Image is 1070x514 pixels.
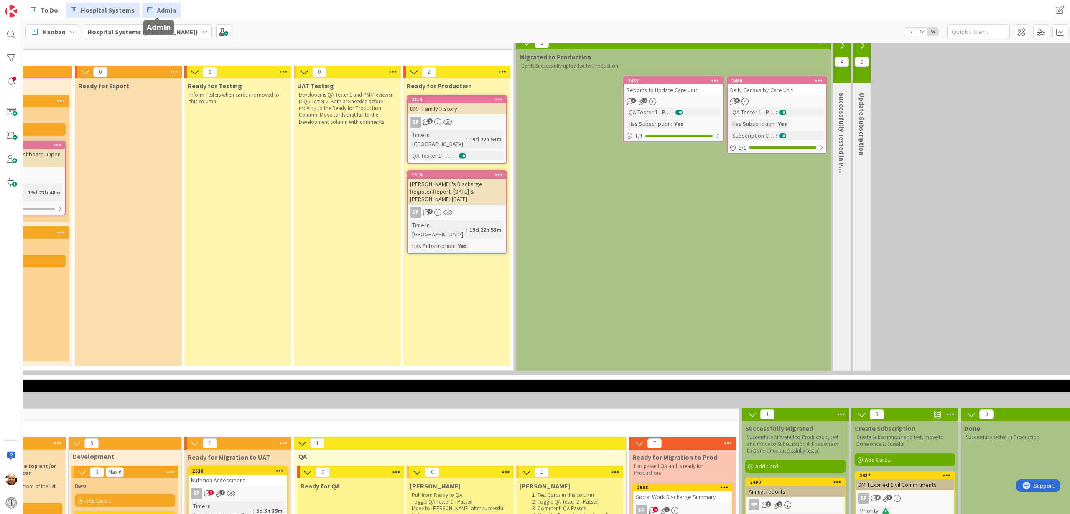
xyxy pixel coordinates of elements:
[632,453,717,461] span: Ready for Migration to Prod
[887,495,892,500] span: 3
[466,225,467,234] span: :
[410,151,456,160] div: QA Tester 1 - Passed
[904,28,916,36] span: 1x
[856,472,954,490] div: 2427DMH Expired Civil Commitments
[633,484,732,491] div: 2508
[410,241,454,251] div: Has Subscription
[93,67,107,77] span: 0
[746,486,845,497] div: Annual reports
[535,467,549,477] span: 1
[147,23,171,31] h5: Admin
[747,434,844,455] p: Successfully Migrated to Production, test and move to Subscription if it has one or to Done once ...
[410,117,421,128] div: SP
[427,118,433,124] span: 2
[454,241,456,251] span: :
[870,409,884,419] span: 3
[728,143,826,153] div: 1/1
[855,424,915,432] span: Create Subscription
[766,501,771,507] span: 5
[664,507,670,512] span: 1
[407,95,507,164] a: 2514DMH Family HistorySPTime in [GEOGRAPHIC_DATA]:19d 22h 53mQA Tester 1 - Passed:
[875,495,881,500] span: 6
[85,497,112,504] span: Add Card...
[774,119,776,128] span: :
[633,491,732,502] div: Social Work Discharge Summary
[858,493,869,504] div: SP
[25,188,26,197] span: :
[78,82,129,90] span: Ready for Export
[408,117,506,128] div: SP
[408,179,506,205] div: [PERSON_NAME] 's Discharge Register Report -[DATE] & [PERSON_NAME] [DATE]
[755,463,782,470] span: Add Card...
[731,78,826,84] div: 2486
[203,438,217,448] span: 1
[760,409,774,419] span: 1
[310,438,324,448] span: 1
[299,92,396,125] p: Developer is QA Tester 1 and PM/Reviewer is QA Tester 2. Both are needed before moving to the Rea...
[422,67,436,77] span: 2
[624,77,723,95] div: 2487Reports to Update Care Unit
[203,67,217,77] span: 0
[633,484,732,502] div: 2508Social Work Discharge Summary
[411,97,506,102] div: 2514
[410,207,421,218] div: SP
[835,57,849,67] span: 4
[859,473,954,478] div: 2427
[18,1,38,11] span: Support
[964,424,980,432] span: Done
[838,93,846,197] span: Successfully Tested in Production
[157,5,176,15] span: Admin
[298,452,616,460] span: QA
[410,130,466,148] div: Time in [GEOGRAPHIC_DATA]
[647,438,662,448] span: 7
[467,135,504,144] div: 19d 22h 53m
[530,499,619,505] li: Toggle QA Tester 2 - Passed
[191,488,202,499] div: SP
[746,478,845,486] div: 2490
[408,171,506,179] div: 2519
[408,96,506,114] div: 2514DMH Family History
[642,98,647,103] span: 2
[856,472,954,479] div: 2427
[624,77,723,84] div: 2487
[456,241,469,251] div: Yes
[728,77,826,95] div: 2486Daily Census by Care Unit
[456,151,457,160] span: :
[628,78,723,84] div: 2487
[408,103,506,114] div: DMH Family History
[521,63,825,69] p: Cards Successfully uploaded to Production.
[916,28,927,36] span: 2x
[108,470,121,474] div: Max 6
[411,172,506,178] div: 2519
[84,438,99,448] span: 8
[865,456,892,463] span: Add Card...
[192,468,287,474] div: 2530
[425,467,439,477] span: 0
[189,467,287,475] div: 2530
[81,5,135,15] span: Hospital Systems
[947,24,1010,39] input: Quick Filter...
[671,119,672,128] span: :
[746,478,845,497] div: 2490Annual reports
[739,143,746,152] span: 1 / 1
[858,93,866,155] span: Update Subscription
[188,82,242,90] span: Ready for Testing
[26,188,62,197] div: 19d 23h 48m
[624,131,723,141] div: 1/1
[66,3,140,18] a: Hospital Systems
[776,119,789,128] div: Yes
[410,482,461,490] span: LeeAnna
[87,28,198,36] b: Hospital Systems ([PERSON_NAME])
[412,499,509,505] p: Toggle QA Tester 1 - Passed
[750,479,845,485] div: 2490
[624,84,723,95] div: Reports to Update Care Unit
[749,499,759,510] div: SP
[427,209,433,214] span: 4
[188,453,270,461] span: Ready for Migration to UAT
[856,479,954,490] div: DMH Expired Civil Commitments
[208,490,214,495] span: 2
[189,92,286,105] p: Inform Testers when cards are moved to this column
[672,119,685,128] div: Yes
[5,5,17,17] img: Visit kanbanzone.com
[5,473,17,485] img: Ed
